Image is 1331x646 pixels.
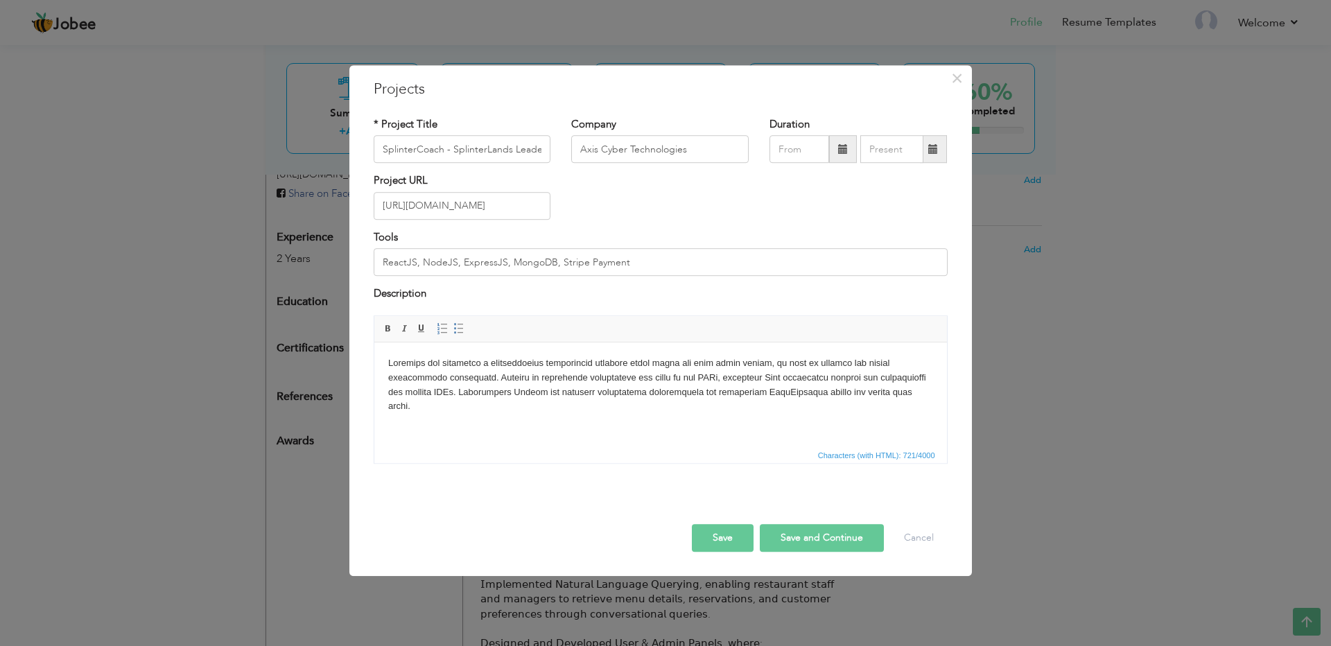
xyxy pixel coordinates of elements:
a: Bold [381,321,396,336]
label: Tools [374,230,398,245]
label: * Project Title [374,117,437,132]
a: Insert/Remove Bulleted List [451,321,467,336]
button: Cancel [890,524,948,552]
input: From [769,136,829,164]
input: Present [860,136,923,164]
iframe: Rich Text Editor, projectEditor [374,342,947,446]
a: Underline [414,321,429,336]
span: × [951,66,963,91]
button: Save and Continue [760,524,884,552]
label: Duration [769,117,810,132]
label: Project URL [374,174,428,189]
label: Company [571,117,616,132]
div: Statistics [815,449,939,462]
label: Description [374,286,426,301]
a: Insert/Remove Numbered List [435,321,450,336]
button: Save [692,524,754,552]
span: Characters (with HTML): 721/4000 [815,449,938,462]
button: Close [946,67,968,89]
h3: Projects [374,79,948,100]
a: Italic [397,321,412,336]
